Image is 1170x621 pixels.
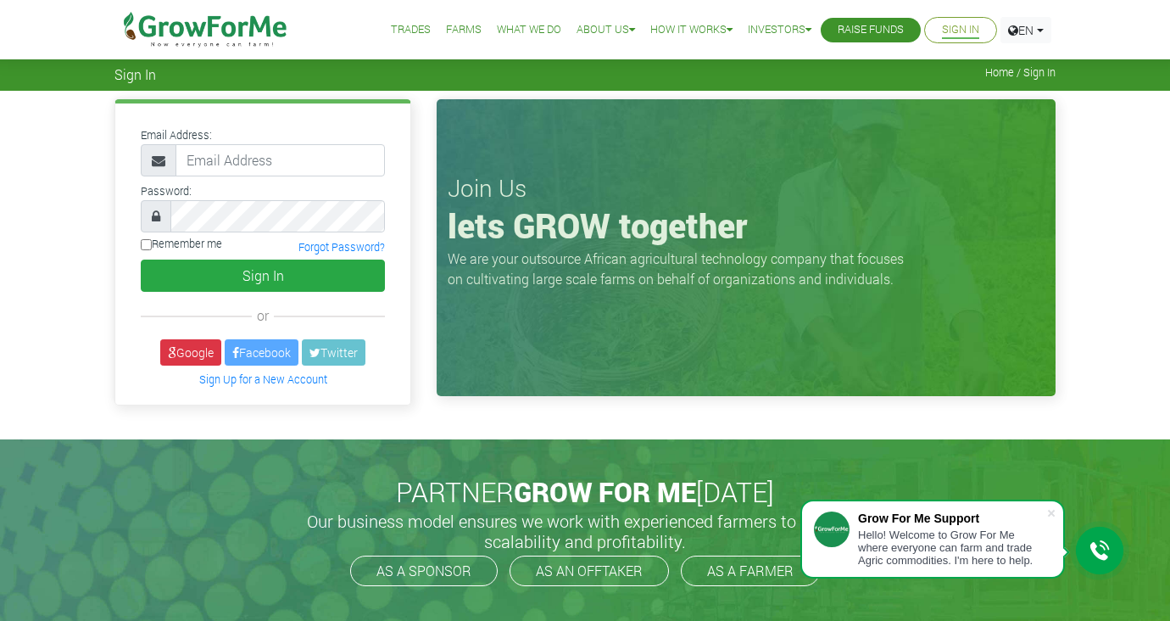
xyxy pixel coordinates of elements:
span: Home / Sign In [985,66,1056,79]
a: Forgot Password? [298,240,385,254]
p: We are your outsource African agricultural technology company that focuses on cultivating large s... [448,249,914,289]
a: Raise Funds [838,21,904,39]
a: Trades [391,21,431,39]
label: Email Address: [141,127,212,143]
a: Google [160,339,221,366]
h2: PARTNER [DATE] [121,476,1049,508]
a: Sign In [942,21,979,39]
a: AS A SPONSOR [350,556,498,586]
label: Password: [141,183,192,199]
div: or [141,305,385,326]
a: AS AN OFFTAKER [510,556,669,586]
a: What We Do [497,21,561,39]
a: EN [1000,17,1051,43]
h3: Join Us [448,174,1045,203]
span: GROW FOR ME [514,473,696,510]
h5: Our business model ensures we work with experienced farmers to promote scalability and profitabil... [288,511,882,551]
input: Email Address [175,144,385,176]
button: Sign In [141,260,385,292]
input: Remember me [141,239,152,250]
a: Investors [748,21,811,39]
a: Sign Up for a New Account [199,372,327,386]
span: Sign In [114,66,156,82]
a: Farms [446,21,482,39]
a: About Us [577,21,635,39]
h1: lets GROW together [448,205,1045,246]
label: Remember me [141,236,222,252]
a: How it Works [650,21,733,39]
div: Hello! Welcome to Grow For Me where everyone can farm and trade Agric commodities. I'm here to help. [858,529,1046,567]
div: Grow For Me Support [858,512,1046,525]
a: AS A FARMER [681,556,820,586]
